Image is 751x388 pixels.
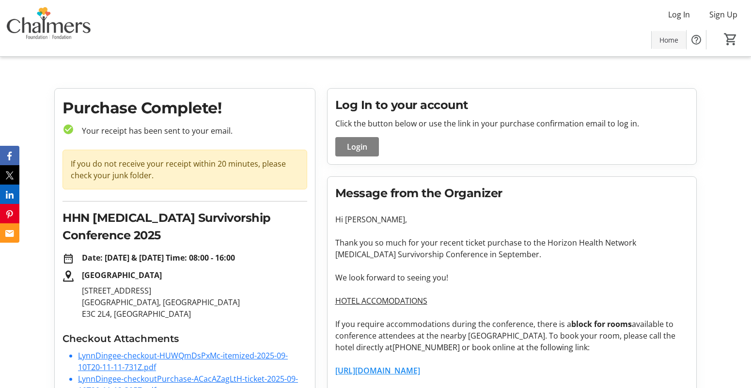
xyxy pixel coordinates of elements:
[335,118,689,129] p: Click the button below or use the link in your purchase confirmation email to log in.
[6,4,92,52] img: Chalmers Foundation's Logo
[335,272,689,283] p: We look forward to seeing you!
[702,7,745,22] button: Sign Up
[335,365,420,376] a: [URL][DOMAIN_NAME]
[63,150,307,189] div: If you do not receive your receipt within 20 minutes, please check your junk folder.
[652,31,686,49] a: Home
[82,285,307,320] p: [STREET_ADDRESS] [GEOGRAPHIC_DATA], [GEOGRAPHIC_DATA] E3C 2L4, [GEOGRAPHIC_DATA]
[335,318,689,353] p: If you require accommodations during the conference, there is a available to conference attendees...
[335,237,689,260] p: Thank you so much for your recent ticket purchase to the Horizon Health Network [MEDICAL_DATA] Su...
[335,185,689,202] h2: Message from the Organizer
[660,7,698,22] button: Log In
[722,31,739,48] button: Cart
[63,124,74,135] mat-icon: check_circle
[709,9,737,20] span: Sign Up
[63,253,74,264] mat-icon: date_range
[668,9,690,20] span: Log In
[335,137,379,156] button: Login
[335,96,689,114] h2: Log In to your account
[392,342,590,353] span: [PHONE_NUMBER] or book online at the following link:
[335,295,427,306] u: HOTEL ACCOMODATIONS
[659,35,678,45] span: Home
[687,30,706,49] button: Help
[78,350,288,372] a: LynnDingee-checkout-HUWQmDsPxMc-itemized-2025-09-10T20-11-11-731Z.pdf
[74,125,307,137] p: Your receipt has been sent to your email.
[63,209,307,244] h2: HHN [MEDICAL_DATA] Survivorship Conference 2025
[335,214,689,225] p: Hi [PERSON_NAME],
[347,141,367,153] span: Login
[82,270,162,280] strong: [GEOGRAPHIC_DATA]
[63,96,307,120] h1: Purchase Complete!
[63,331,307,346] h3: Checkout Attachments
[82,252,235,263] strong: Date: [DATE] & [DATE] Time: 08:00 - 16:00
[571,319,632,329] strong: block for rooms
